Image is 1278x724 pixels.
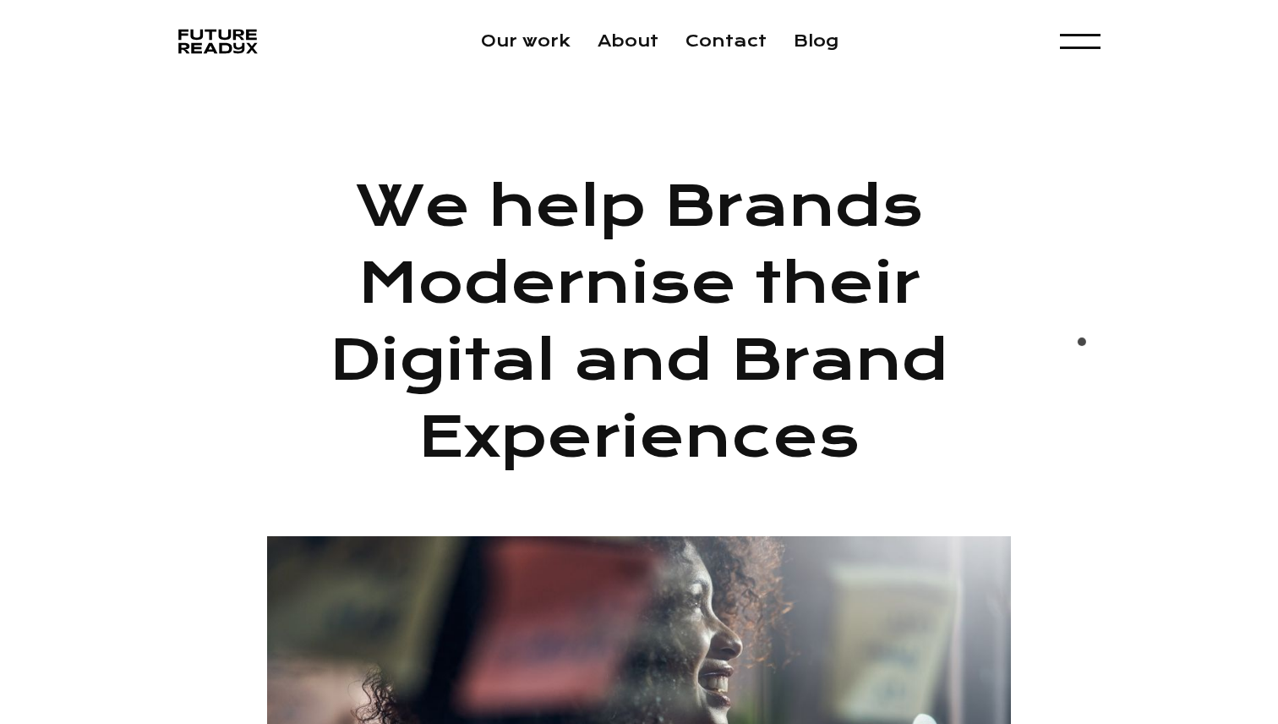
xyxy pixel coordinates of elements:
a: home [177,25,259,58]
a: Our work [481,31,571,51]
h1: We help Brands Modernise their Digital and Brand Experiences [267,167,1011,475]
a: About [598,31,658,51]
a: Contact [685,31,767,51]
div: menu [1060,24,1100,59]
a: Blog [794,31,838,51]
img: Futurereadyx Logo [177,25,259,58]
